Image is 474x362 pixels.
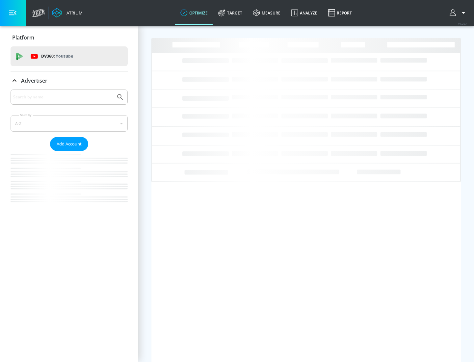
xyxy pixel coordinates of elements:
input: Search by name [13,93,113,101]
span: Add Account [57,140,82,148]
a: Target [213,1,248,25]
button: Add Account [50,137,88,151]
p: DV360: [41,53,73,60]
a: Report [323,1,357,25]
a: Atrium [52,8,83,18]
a: Analyze [286,1,323,25]
p: Advertiser [21,77,47,84]
div: Atrium [64,10,83,16]
p: Youtube [56,53,73,60]
div: Advertiser [11,71,128,90]
label: Sort By [19,113,33,117]
a: optimize [175,1,213,25]
div: A-Z [11,115,128,132]
a: measure [248,1,286,25]
div: Advertiser [11,90,128,215]
p: Platform [12,34,34,41]
div: DV360: Youtube [11,46,128,66]
div: Platform [11,28,128,47]
nav: list of Advertiser [11,151,128,215]
span: v 4.25.4 [458,22,467,25]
